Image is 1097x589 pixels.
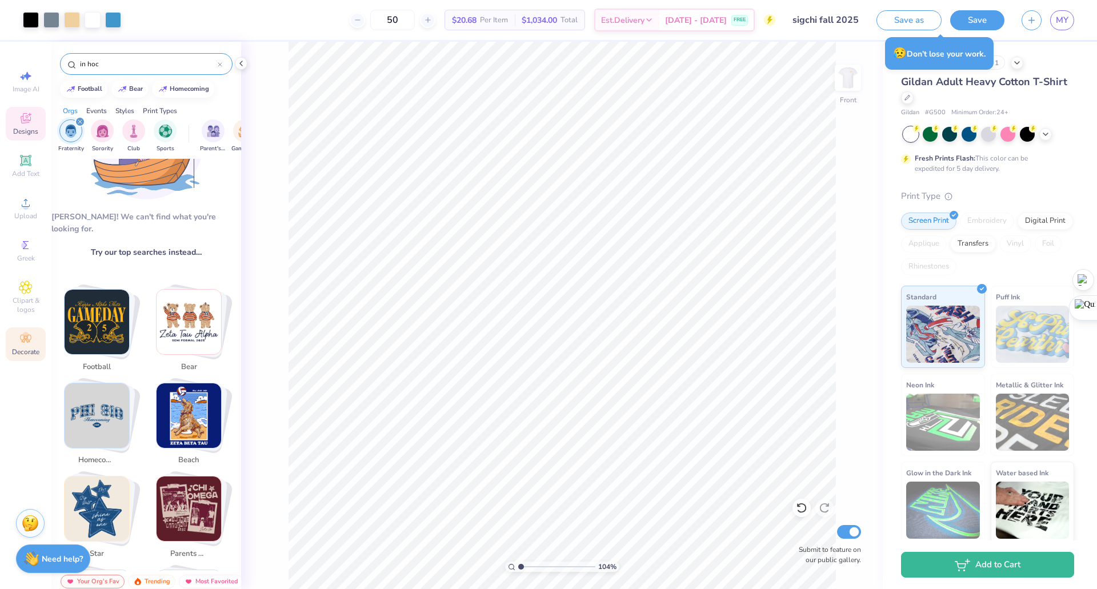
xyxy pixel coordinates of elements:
img: Game Day Image [238,125,251,138]
span: $20.68 [452,14,477,26]
img: parents weekend [157,476,221,541]
span: Parent's Weekend [200,145,226,153]
div: Trending [128,575,175,588]
span: star [78,548,115,560]
img: trending.gif [133,578,142,586]
span: Greek [17,254,35,263]
div: Print Types [143,106,177,116]
img: beach [157,383,221,448]
img: trend_line.gif [158,86,167,93]
span: Water based Ink [996,467,1048,479]
div: filter for Fraternity [58,119,84,153]
img: Neon Ink [906,394,980,451]
input: Try "Alpha" [79,58,218,70]
button: bear [111,81,148,98]
label: Submit to feature on our public gallery. [792,544,861,565]
span: Gildan [901,108,919,118]
span: Add Text [12,169,39,178]
button: Stack Card Button bear [149,289,235,377]
div: Transfers [950,235,996,253]
div: Vinyl [999,235,1031,253]
button: Stack Card Button parents weekend [149,476,235,564]
span: Puff Ink [996,291,1020,303]
div: bear [129,86,143,92]
span: Clipart & logos [6,296,46,314]
div: Screen Print [901,213,956,230]
img: most_fav.gif [66,578,75,586]
img: most_fav.gif [184,578,193,586]
button: filter button [122,119,145,153]
div: Embroidery [960,213,1014,230]
div: football [78,86,102,92]
span: 😥 [893,46,907,61]
span: Neon Ink [906,379,934,391]
button: filter button [231,119,258,153]
span: Sorority [92,145,113,153]
button: football [60,81,107,98]
img: Water based Ink [996,482,1070,539]
div: filter for Club [122,119,145,153]
img: bear [157,290,221,354]
div: Most Favorited [179,575,243,588]
button: Add to Cart [901,552,1074,578]
span: Designs [13,127,38,136]
input: Untitled Design [784,9,868,31]
a: MY [1050,10,1074,30]
button: filter button [200,119,226,153]
img: Standard [906,306,980,363]
img: homecoming [65,383,129,448]
input: – – [370,10,415,30]
span: Game Day [231,145,258,153]
div: Digital Print [1018,213,1073,230]
div: Foil [1035,235,1062,253]
img: trend_line.gif [118,86,127,93]
span: Sports [157,145,174,153]
span: [DATE] - [DATE] [665,14,727,26]
div: Orgs [63,106,78,116]
span: Metallic & Glitter Ink [996,379,1063,391]
span: Club [127,145,140,153]
button: Save [950,10,1004,30]
img: football [65,290,129,354]
button: filter button [91,119,114,153]
div: [PERSON_NAME]! We can't find what you're looking for. [51,211,241,235]
div: filter for Game Day [231,119,258,153]
span: Image AI [13,85,39,94]
div: Applique [901,235,947,253]
div: Your Org's Fav [61,575,125,588]
span: $1,034.00 [522,14,557,26]
div: Rhinestones [901,258,956,275]
img: Sorority Image [96,125,109,138]
span: 104 % [598,562,616,572]
div: Don’t lose your work. [885,37,994,70]
span: homecoming [78,455,115,466]
img: Sports Image [159,125,172,138]
span: Minimum Order: 24 + [951,108,1008,118]
img: Puff Ink [996,306,1070,363]
button: homecoming [152,81,214,98]
span: Upload [14,211,37,221]
div: homecoming [170,86,209,92]
img: trend_line.gif [66,86,75,93]
span: Try our top searches instead… [91,246,202,258]
span: Decorate [12,347,39,356]
button: Stack Card Button homecoming [57,383,143,471]
img: Club Image [127,125,140,138]
button: filter button [58,119,84,153]
div: This color can be expedited for 5 day delivery. [915,153,1055,174]
span: bear [170,362,207,373]
span: Glow in the Dark Ink [906,467,971,479]
button: Stack Card Button football [57,289,143,377]
img: Front [836,66,859,89]
span: beach [170,455,207,466]
div: Events [86,106,107,116]
span: MY [1056,14,1068,27]
span: Per Item [480,14,508,26]
div: Front [840,95,856,105]
button: Stack Card Button beach [149,383,235,471]
span: # G500 [925,108,946,118]
div: filter for Sports [154,119,177,153]
span: parents weekend [170,548,207,560]
strong: Need help? [42,554,83,564]
span: FREE [734,16,746,24]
